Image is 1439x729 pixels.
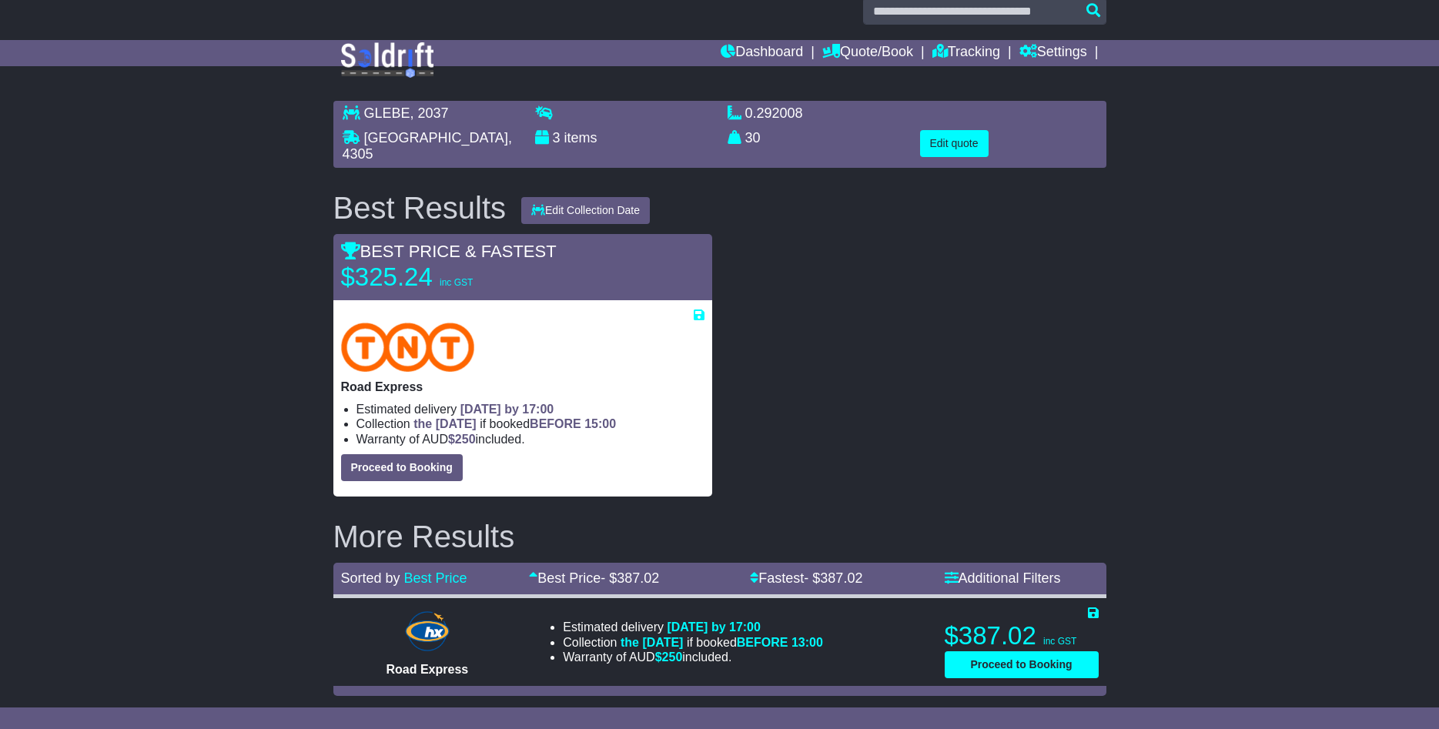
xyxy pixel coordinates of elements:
li: Estimated delivery [563,620,823,634]
span: the [DATE] [621,636,683,649]
a: Fastest- $387.02 [750,570,862,586]
span: - $ [804,570,862,586]
span: [DATE] by 17:00 [460,403,554,416]
span: - $ [601,570,659,586]
a: Settings [1019,40,1087,66]
a: Tracking [932,40,1000,66]
span: BEFORE [530,417,581,430]
span: 387.02 [820,570,862,586]
span: 30 [745,130,761,145]
span: if booked [413,417,616,430]
a: Quote/Book [822,40,913,66]
span: [GEOGRAPHIC_DATA] [364,130,508,145]
li: Warranty of AUD included. [563,650,823,664]
span: BEST PRICE & FASTEST [341,242,557,261]
button: Edit quote [920,130,989,157]
span: inc GST [1043,636,1076,647]
h2: More Results [333,520,1106,553]
span: 13:00 [791,636,823,649]
a: Additional Filters [945,570,1061,586]
button: Proceed to Booking [341,454,463,481]
span: 3 [553,130,561,145]
a: Best Price [404,570,467,586]
span: 15:00 [584,417,616,430]
span: 250 [662,650,683,664]
span: 250 [455,433,476,446]
a: Best Price- $387.02 [529,570,659,586]
button: Edit Collection Date [521,197,650,224]
p: Road Express [341,380,704,394]
li: Warranty of AUD included. [356,432,704,446]
span: Road Express [387,663,469,676]
div: Best Results [326,191,514,225]
span: if booked [621,636,823,649]
span: 0.292008 [745,105,803,121]
li: Estimated delivery [356,402,704,416]
span: $ [655,650,683,664]
span: [DATE] by 17:00 [667,620,761,634]
span: $ [448,433,476,446]
span: inc GST [440,277,473,288]
span: items [564,130,597,145]
img: TNT Domestic: Road Express [341,323,475,372]
button: Proceed to Booking [945,651,1099,678]
span: 387.02 [617,570,659,586]
span: BEFORE [737,636,788,649]
p: $387.02 [945,620,1099,651]
p: $325.24 [341,262,534,293]
li: Collection [356,416,704,431]
img: Hunter Express: Road Express [402,608,453,654]
li: Collection [563,635,823,650]
span: , 2037 [410,105,449,121]
a: Dashboard [721,40,803,66]
span: the [DATE] [413,417,476,430]
span: GLEBE [364,105,410,121]
span: Sorted by [341,570,400,586]
span: , 4305 [343,130,512,162]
